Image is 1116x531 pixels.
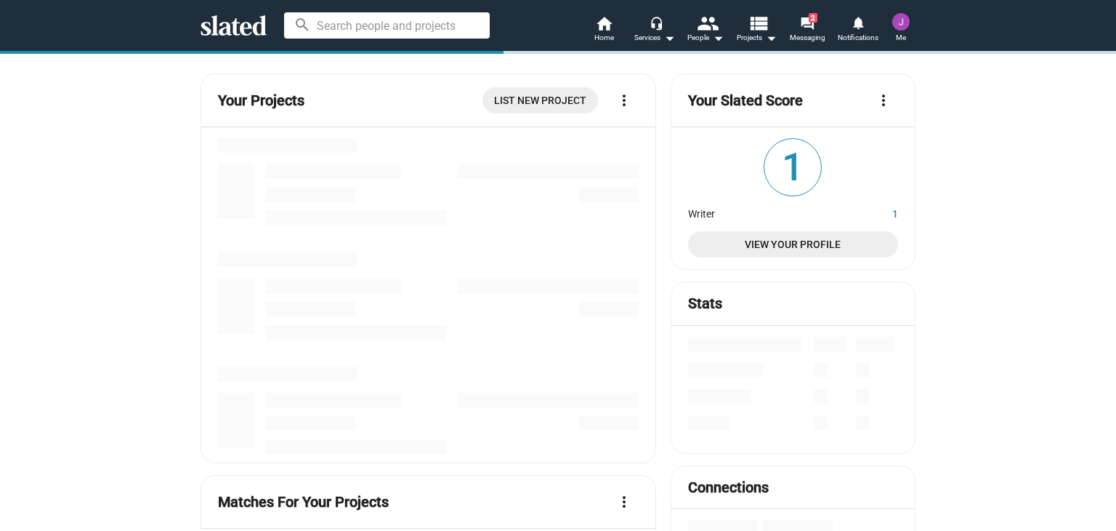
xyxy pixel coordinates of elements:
[650,16,663,29] mat-icon: headset_mic
[688,294,722,314] mat-card-title: Stats
[833,15,883,47] a: Notifications
[687,29,724,47] div: People
[838,29,878,47] span: Notifications
[790,29,825,47] span: Messaging
[688,91,803,111] mat-card-title: Your Slated Score
[578,15,629,47] a: Home
[697,12,718,33] mat-icon: people
[660,29,678,47] mat-icon: arrow_drop_down
[892,13,910,31] img: Jeffrey Michael Rose
[629,15,680,47] button: Services
[800,16,814,30] mat-icon: forum
[218,91,304,111] mat-card-title: Your Projects
[809,13,817,23] span: 2
[851,15,865,29] mat-icon: notifications
[615,493,633,511] mat-icon: more_vert
[284,12,490,39] input: Search people and projects
[748,12,769,33] mat-icon: view_list
[594,29,614,47] span: Home
[875,92,892,109] mat-icon: more_vert
[896,29,906,47] span: Me
[688,204,844,220] dt: Writer
[595,15,612,32] mat-icon: home
[688,478,769,498] mat-card-title: Connections
[634,29,675,47] div: Services
[700,231,886,257] span: View Your Profile
[844,204,898,220] dd: 1
[218,492,389,512] mat-card-title: Matches For Your Projects
[482,87,598,113] a: List New Project
[731,15,782,47] button: Projects
[764,139,821,196] span: 1
[737,29,777,47] span: Projects
[782,15,833,47] a: 2Messaging
[688,231,898,257] a: View Your Profile
[883,10,918,48] button: Jeffrey Michael RoseMe
[494,87,586,113] span: List New Project
[709,29,727,47] mat-icon: arrow_drop_down
[615,92,633,109] mat-icon: more_vert
[762,29,780,47] mat-icon: arrow_drop_down
[680,15,731,47] button: People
